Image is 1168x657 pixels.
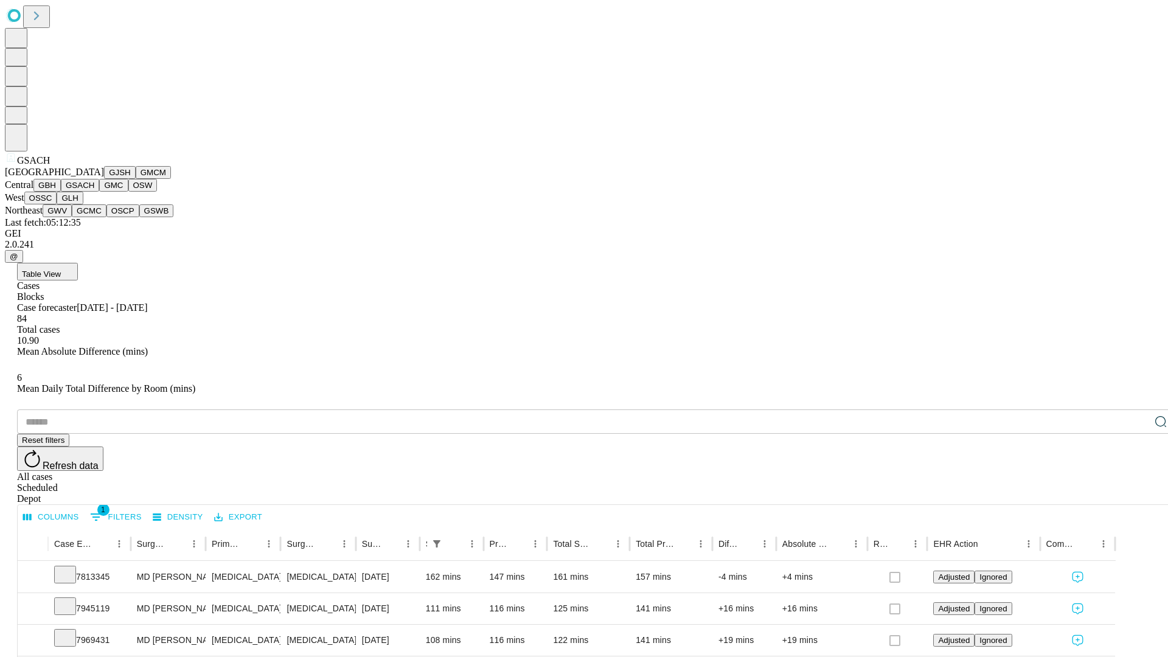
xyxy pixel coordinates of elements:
[464,535,481,552] button: Menu
[77,302,147,313] span: [DATE] - [DATE]
[428,535,445,552] button: Show filters
[5,228,1163,239] div: GEI
[718,593,770,624] div: +16 mins
[72,204,106,217] button: GCMC
[24,599,42,620] button: Expand
[636,539,674,549] div: Total Predicted Duration
[1078,535,1095,552] button: Sort
[139,204,174,217] button: GSWB
[975,571,1012,583] button: Ignored
[5,192,24,203] span: West
[137,539,167,549] div: Surgeon Name
[106,204,139,217] button: OSCP
[490,593,541,624] div: 116 mins
[510,535,527,552] button: Sort
[847,535,864,552] button: Menu
[61,179,99,192] button: GSACH
[933,571,975,583] button: Adjusted
[336,535,353,552] button: Menu
[362,625,414,656] div: [DATE]
[979,572,1007,582] span: Ignored
[20,508,82,527] button: Select columns
[553,539,591,549] div: Total Scheduled Duration
[739,535,756,552] button: Sort
[692,535,709,552] button: Menu
[979,604,1007,613] span: Ignored
[426,561,478,593] div: 162 mins
[22,269,61,279] span: Table View
[169,535,186,552] button: Sort
[907,535,924,552] button: Menu
[287,561,349,593] div: [MEDICAL_DATA] REPAIR [MEDICAL_DATA] INITIAL
[212,539,242,549] div: Primary Service
[636,561,706,593] div: 157 mins
[10,252,18,261] span: @
[490,561,541,593] div: 147 mins
[17,335,39,346] span: 10.90
[137,561,200,593] div: MD [PERSON_NAME] [PERSON_NAME]
[490,625,541,656] div: 116 mins
[979,636,1007,645] span: Ignored
[150,508,206,527] button: Density
[287,539,317,549] div: Surgery Name
[17,383,195,394] span: Mean Daily Total Difference by Room (mins)
[426,625,478,656] div: 108 mins
[43,461,99,471] span: Refresh data
[756,535,773,552] button: Menu
[54,539,92,549] div: Case Epic Id
[933,634,975,647] button: Adjusted
[137,593,200,624] div: MD [PERSON_NAME] [PERSON_NAME]
[890,535,907,552] button: Sort
[54,561,125,593] div: 7813345
[426,593,478,624] div: 111 mins
[5,179,33,190] span: Central
[610,535,627,552] button: Menu
[111,535,128,552] button: Menu
[17,346,148,356] span: Mean Absolute Difference (mins)
[57,192,83,204] button: GLH
[287,625,349,656] div: [MEDICAL_DATA]
[830,535,847,552] button: Sort
[933,602,975,615] button: Adjusted
[128,179,158,192] button: OSW
[17,155,50,165] span: GSACH
[104,166,136,179] button: GJSH
[319,535,336,552] button: Sort
[17,302,77,313] span: Case forecaster
[718,561,770,593] div: -4 mins
[782,539,829,549] div: Absolute Difference
[17,447,103,471] button: Refresh data
[938,636,970,645] span: Adjusted
[975,634,1012,647] button: Ignored
[94,535,111,552] button: Sort
[553,625,624,656] div: 122 mins
[782,561,861,593] div: +4 mins
[33,179,61,192] button: GBH
[362,593,414,624] div: [DATE]
[938,572,970,582] span: Adjusted
[24,192,57,204] button: OSSC
[99,179,128,192] button: GMC
[186,535,203,552] button: Menu
[362,539,381,549] div: Surgery Date
[718,539,738,549] div: Difference
[136,166,171,179] button: GMCM
[975,602,1012,615] button: Ignored
[400,535,417,552] button: Menu
[212,625,274,656] div: [MEDICAL_DATA]
[17,434,69,447] button: Reset filters
[675,535,692,552] button: Sort
[17,372,22,383] span: 6
[243,535,260,552] button: Sort
[97,504,109,516] span: 1
[5,217,81,228] span: Last fetch: 05:12:35
[24,630,42,652] button: Expand
[874,539,889,549] div: Resolved in EHR
[211,508,265,527] button: Export
[933,539,978,549] div: EHR Action
[593,535,610,552] button: Sort
[527,535,544,552] button: Menu
[287,593,349,624] div: [MEDICAL_DATA]
[636,625,706,656] div: 141 mins
[782,593,861,624] div: +16 mins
